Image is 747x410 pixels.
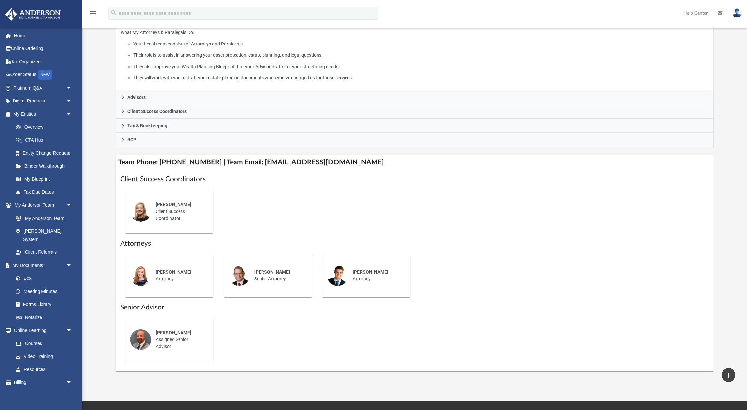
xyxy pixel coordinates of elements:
a: Order StatusNEW [5,68,82,82]
i: menu [89,9,97,17]
img: Anderson Advisors Platinum Portal [3,8,63,21]
a: CTA Hub [9,133,82,147]
a: Platinum Q&Aarrow_drop_down [5,81,82,95]
img: User Pic [732,8,742,18]
a: My Entitiesarrow_drop_down [5,107,82,121]
i: vertical_align_top [725,371,733,379]
a: menu [89,13,97,17]
img: thumbnail [327,265,348,286]
a: Client Referrals [9,246,79,259]
a: Digital Productsarrow_drop_down [5,95,82,108]
a: Entity Change Request [9,147,82,160]
a: BCP [116,133,714,147]
a: Online Learningarrow_drop_down [5,324,79,337]
img: thumbnail [130,265,151,286]
span: arrow_drop_down [66,95,79,108]
span: [PERSON_NAME] [156,269,191,275]
li: They also approve your Wealth Planning Blueprint that your Advisor drafts for your structuring ne... [133,63,709,71]
h1: Client Success Coordinators [120,174,709,184]
a: My Anderson Teamarrow_drop_down [5,199,79,212]
a: Resources [9,363,79,376]
span: arrow_drop_down [66,376,79,390]
h4: Team Phone: [PHONE_NUMBER] | Team Email: [EMAIL_ADDRESS][DOMAIN_NAME] [116,155,714,170]
a: My Documentsarrow_drop_down [5,259,79,272]
li: Your Legal team consists of Attorneys and Paralegals. [133,40,709,48]
div: Attorney [348,264,406,287]
h1: Attorneys [120,239,709,248]
a: [PERSON_NAME] System [9,225,79,246]
a: My Anderson Team [9,212,76,225]
span: BCP [127,137,136,142]
a: My Blueprint [9,173,79,186]
span: [PERSON_NAME] [254,269,290,275]
div: NEW [38,70,52,80]
div: Assigned Senior Advisor [151,325,209,355]
span: arrow_drop_down [66,324,79,337]
img: thumbnail [130,201,151,222]
span: Advisors [127,95,146,100]
span: arrow_drop_down [66,107,79,121]
div: Client Success Coordinator [151,196,209,226]
a: Tax Organizers [5,55,82,68]
a: Overview [9,121,82,134]
li: They will work with you to draft your estate planning documents when you’ve engaged us for those ... [133,74,709,82]
span: arrow_drop_down [66,259,79,272]
span: [PERSON_NAME] [353,269,388,275]
span: arrow_drop_down [66,199,79,212]
a: Tax & Bookkeeping [116,119,714,133]
span: Client Success Coordinators [127,109,187,114]
img: thumbnail [130,329,151,350]
a: Video Training [9,350,76,363]
a: Online Ordering [5,42,82,55]
a: Meeting Minutes [9,285,79,298]
a: Forms Library [9,298,76,311]
i: search [110,9,117,16]
a: Courses [9,337,79,350]
span: [PERSON_NAME] [156,202,191,207]
span: Tax & Bookkeeping [127,123,167,128]
a: Client Success Coordinators [116,104,714,119]
a: Binder Walkthrough [9,160,82,173]
a: Home [5,29,82,42]
img: thumbnail [229,265,250,286]
div: Senior Attorney [250,264,307,287]
li: Their role is to assist in answering your asset protection, estate planning, and legal questions. [133,51,709,59]
a: Box [9,272,76,285]
div: Attorneys & Paralegals [116,24,714,91]
div: Attorney [151,264,209,287]
a: Advisors [116,90,714,104]
span: [PERSON_NAME] [156,330,191,335]
p: What My Attorneys & Paralegals Do: [121,28,709,82]
h1: Senior Advisor [120,303,709,312]
a: Tax Due Dates [9,186,82,199]
span: arrow_drop_down [66,81,79,95]
a: Billingarrow_drop_down [5,376,82,389]
a: Notarize [9,311,79,324]
a: vertical_align_top [722,368,735,382]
